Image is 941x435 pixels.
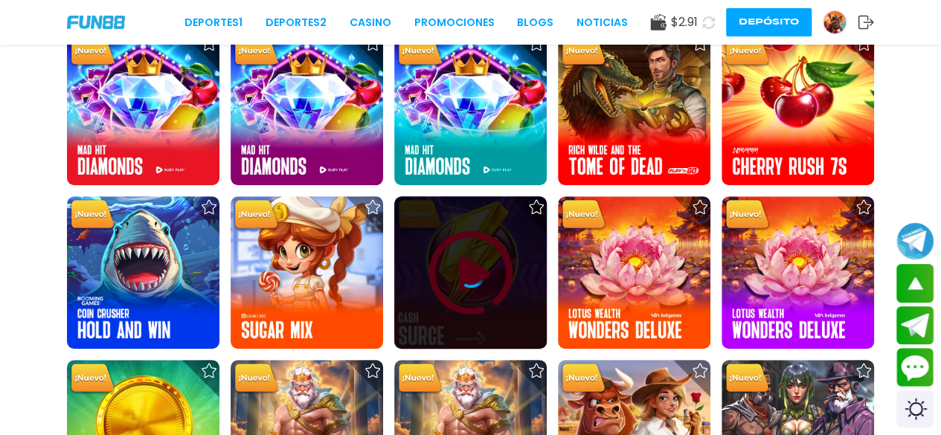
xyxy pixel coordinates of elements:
div: Switch theme [896,390,934,428]
img: Company Logo [67,16,125,28]
img: Mad Hit Diamonds [67,33,219,185]
img: Avatar [823,11,846,33]
button: Join telegram [896,306,934,345]
img: New [68,34,117,68]
a: CASINO [350,15,391,30]
span: $ 2.91 [671,13,698,31]
img: New [232,361,280,396]
img: Rich Wilde and the Tome of Dead [558,33,710,185]
img: New [559,34,608,68]
img: New [559,361,608,396]
img: New [723,198,771,232]
button: Contact customer service [896,348,934,387]
a: Deportes1 [184,15,243,30]
img: New [68,198,117,232]
img: Lotus Wealth Wonders Deluxe [722,196,874,349]
img: Mad Hit Diamonds [231,33,383,185]
img: Sugar Mix [231,196,383,349]
img: Coin Crusher Hold and Win [67,196,219,349]
a: Deportes2 [266,15,327,30]
button: Join telegram channel [896,222,934,260]
img: New [232,34,280,68]
img: New [723,361,771,396]
a: BLOGS [517,15,553,30]
img: New [68,361,117,396]
button: scroll up [896,264,934,303]
img: New [723,34,771,68]
img: New [396,361,444,396]
img: Lotus Wealth Wonders Deluxe [558,196,710,349]
img: Mad Hit Diamonds [394,33,547,185]
img: New [396,34,444,68]
img: Cherry Rush 7s [722,33,874,185]
img: New [232,198,280,232]
button: Depósito [726,8,812,36]
a: NOTICIAS [577,15,628,30]
a: Promociones [414,15,494,30]
img: New [559,198,608,232]
a: Avatar [823,10,858,34]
